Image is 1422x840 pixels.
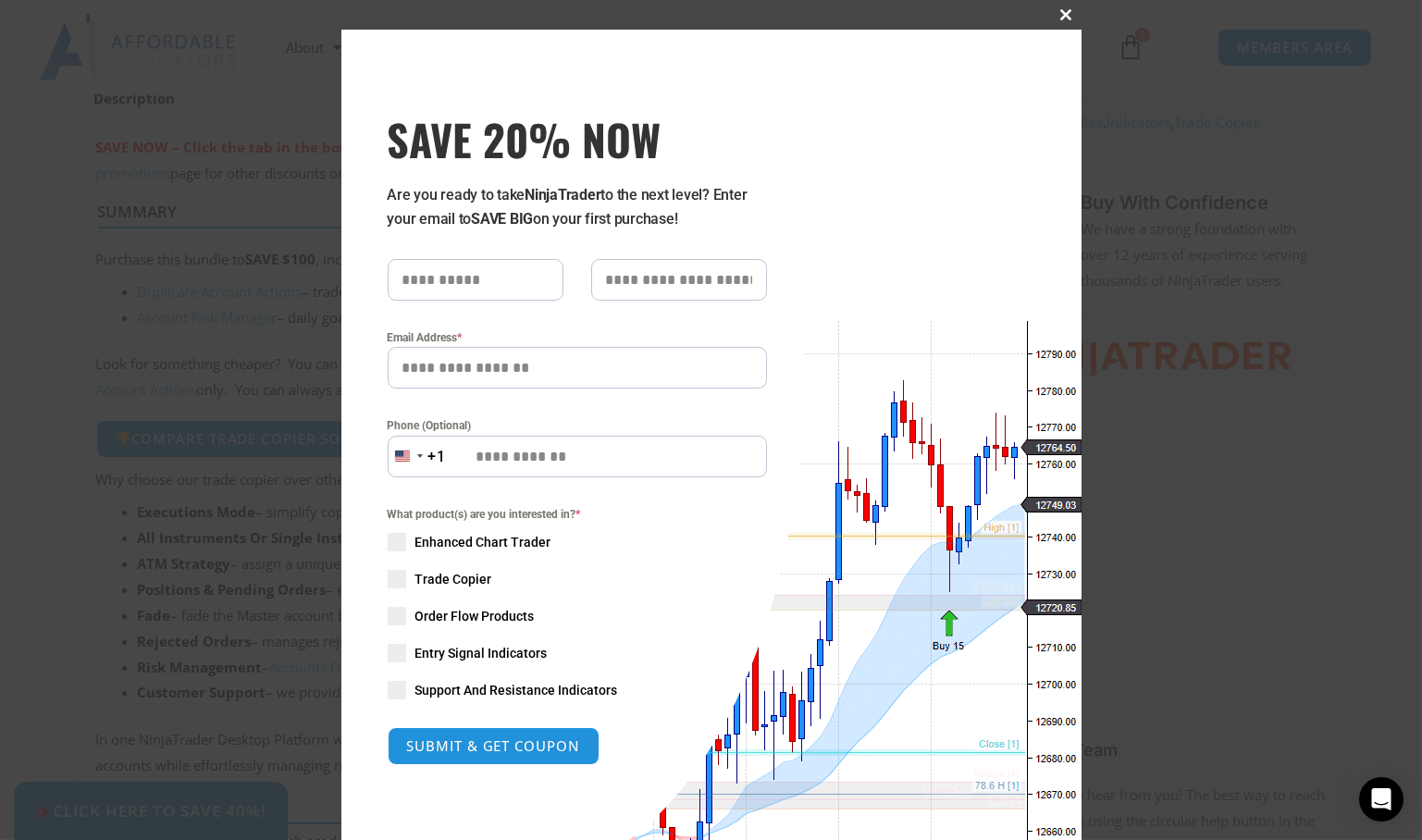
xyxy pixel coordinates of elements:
label: Order Flow Products [388,607,767,625]
label: Support And Resistance Indicators [388,681,767,699]
button: Selected country [388,436,447,477]
button: SUBMIT & GET COUPON [388,727,600,765]
span: Support And Resistance Indicators [415,681,618,699]
label: Phone (Optional) [388,416,767,435]
span: Order Flow Products [415,607,535,625]
label: Enhanced Chart Trader [388,533,767,551]
p: Are you ready to take to the next level? Enter your email to on your first purchase! [388,183,767,231]
label: Entry Signal Indicators [388,644,767,662]
span: Entry Signal Indicators [415,644,548,662]
label: Trade Copier [388,570,767,588]
div: Open Intercom Messenger [1359,777,1403,821]
h3: SAVE 20% NOW [388,113,767,165]
div: +1 [428,445,447,469]
span: What product(s) are you interested in? [388,505,767,524]
span: Trade Copier [415,570,492,588]
strong: NinjaTrader [525,186,600,204]
span: Enhanced Chart Trader [415,533,551,551]
label: Email Address [388,328,767,347]
strong: SAVE BIG [471,210,533,228]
